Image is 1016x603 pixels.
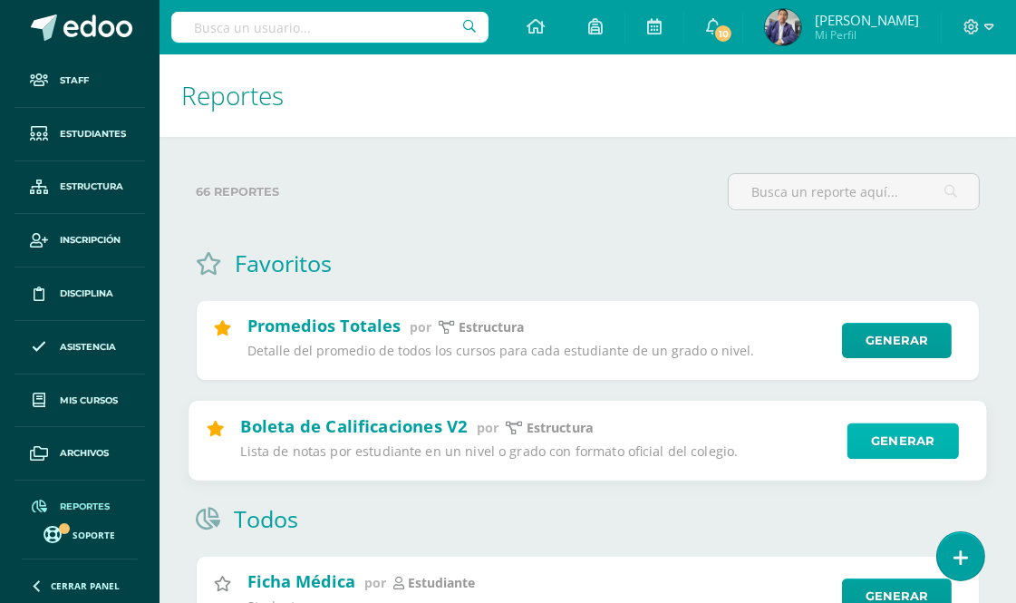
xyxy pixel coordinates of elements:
[60,446,109,461] span: Archivos
[15,54,145,108] a: Staff
[22,521,138,546] a: Soporte
[73,529,116,541] span: Soporte
[240,414,467,436] h2: Boleta de Calificaciones V2
[15,374,145,428] a: Mis cursos
[60,233,121,248] span: Inscripción
[247,343,830,359] p: Detalle del promedio de todos los cursos para cada estudiante de un grado o nivel.
[815,11,919,29] span: [PERSON_NAME]
[364,574,386,591] span: por
[60,500,110,514] span: Reportes
[240,443,835,461] p: Lista de notas por estudiante en un nivel o grado con formato oficial del colegio.
[235,248,332,278] h1: Favoritos
[15,481,145,534] a: Reportes
[459,319,524,336] p: estructura
[713,24,733,44] span: 10
[60,73,89,88] span: Staff
[247,315,401,336] h2: Promedios Totales
[527,419,593,436] p: Estructura
[842,323,952,358] a: Generar
[847,423,959,459] a: Generar
[60,180,123,194] span: Estructura
[15,214,145,267] a: Inscripción
[171,12,489,43] input: Busca un usuario...
[15,161,145,215] a: Estructura
[181,78,284,112] span: Reportes
[60,394,118,408] span: Mis cursos
[15,267,145,321] a: Disciplina
[15,108,145,161] a: Estudiantes
[729,174,979,209] input: Busca un reporte aquí...
[765,9,801,45] img: 69371eccc943cd6d82592aee9ac41f0c.png
[477,418,498,435] span: por
[410,318,431,336] span: por
[15,427,145,481] a: Archivos
[247,570,355,592] h2: Ficha Médica
[60,127,126,141] span: Estudiantes
[234,503,298,534] h1: Todos
[196,173,713,210] label: 66 reportes
[408,575,475,591] p: estudiante
[60,340,116,355] span: Asistencia
[51,579,120,592] span: Cerrar panel
[15,321,145,374] a: Asistencia
[60,287,113,301] span: Disciplina
[815,27,919,43] span: Mi Perfil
